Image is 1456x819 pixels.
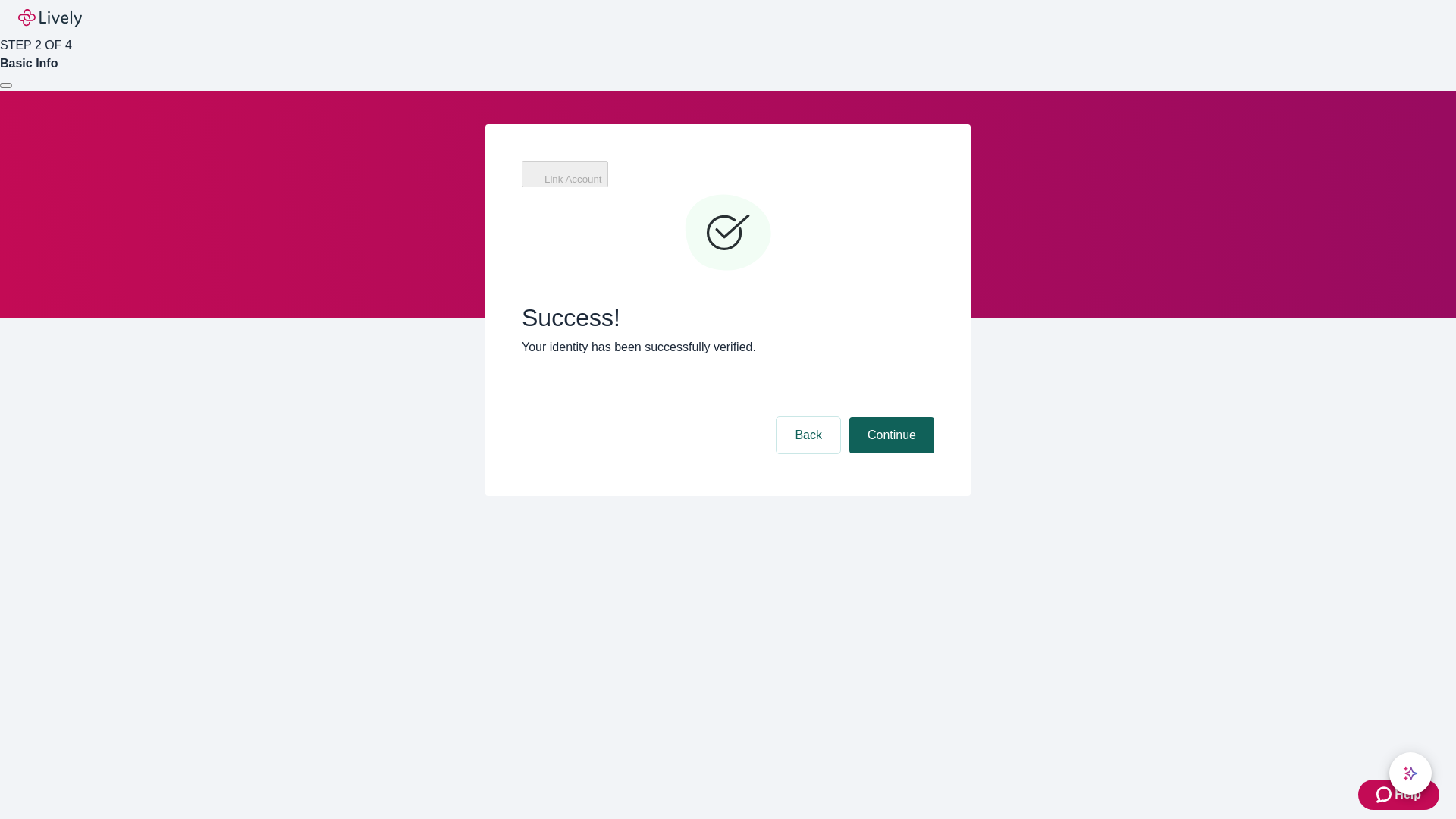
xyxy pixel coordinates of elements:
[849,417,934,453] button: Continue
[1395,786,1421,804] span: Help
[682,188,773,279] svg: Checkmark icon
[522,161,608,187] button: Link Account
[522,338,934,356] p: Your identity has been successfully verified.
[777,417,840,453] button: Back
[1389,752,1432,795] button: chat
[1403,766,1418,781] svg: Lively AI Assistant
[1376,786,1395,804] svg: Zendesk support icon
[522,303,934,332] span: Success!
[1358,780,1439,810] button: Zendesk support iconHelp
[18,9,82,27] img: Lively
